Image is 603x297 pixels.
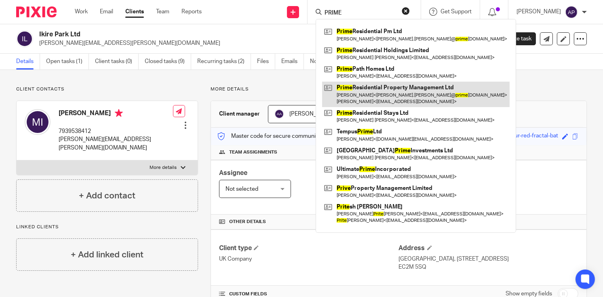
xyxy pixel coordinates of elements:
[75,8,88,16] a: Work
[399,255,578,263] p: [GEOGRAPHIC_DATA], [STREET_ADDRESS]
[219,244,398,253] h4: Client type
[59,135,173,152] p: [PERSON_NAME][EMAIL_ADDRESS][PERSON_NAME][DOMAIN_NAME]
[274,109,284,119] img: svg%3E
[197,54,251,70] a: Recurring tasks (2)
[59,109,173,119] h4: [PERSON_NAME]
[39,30,389,39] h2: Ikire Park Ltd
[219,255,398,263] p: UK Company
[95,54,139,70] a: Client tasks (0)
[399,244,578,253] h4: Address
[219,170,247,176] span: Assignee
[16,54,40,70] a: Details
[229,149,277,156] span: Team assignments
[25,109,51,135] img: svg%3E
[281,54,304,70] a: Emails
[150,164,177,171] p: More details
[16,86,198,93] p: Client contacts
[115,109,123,117] i: Primary
[508,132,558,141] div: sour-red-fractal-bat
[324,10,396,17] input: Search
[219,110,260,118] h3: Client manager
[565,6,578,19] img: svg%3E
[16,30,33,47] img: svg%3E
[181,8,202,16] a: Reports
[257,54,275,70] a: Files
[289,111,334,117] span: [PERSON_NAME]
[125,8,144,16] a: Clients
[399,263,578,271] p: EC2M 5SQ
[46,54,89,70] a: Open tasks (1)
[59,127,173,135] p: 7939538412
[156,8,169,16] a: Team
[310,54,339,70] a: Notes (1)
[145,54,191,70] a: Closed tasks (9)
[226,186,258,192] span: Not selected
[441,9,472,15] span: Get Support
[211,86,587,93] p: More details
[79,190,135,202] h4: + Add contact
[71,249,143,261] h4: + Add linked client
[39,39,477,47] p: [PERSON_NAME][EMAIL_ADDRESS][PERSON_NAME][DOMAIN_NAME]
[16,6,57,17] img: Pixie
[100,8,113,16] a: Email
[229,219,266,225] span: Other details
[16,224,198,230] p: Linked clients
[402,7,410,15] button: Clear
[517,8,561,16] p: [PERSON_NAME]
[217,132,356,140] p: Master code for secure communications and files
